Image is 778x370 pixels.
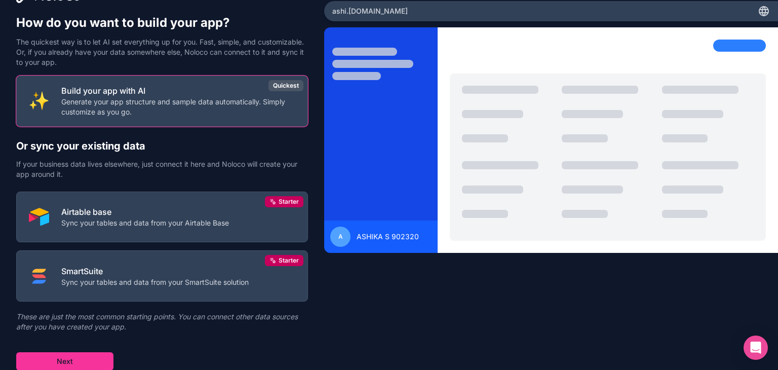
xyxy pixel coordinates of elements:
[61,277,249,287] p: Sync your tables and data from your SmartSuite solution
[16,250,308,302] button: SMART_SUITESmartSuiteSync your tables and data from your SmartSuite solutionStarter
[332,6,408,16] span: ashi .[DOMAIN_NAME]
[61,85,295,97] p: Build your app with AI
[16,139,308,153] h2: Or sync your existing data
[338,233,343,241] span: A
[16,15,308,31] h1: How do you want to build your app?
[61,206,229,218] p: Airtable base
[16,312,308,332] p: These are just the most common starting points. You can connect other data sources after you have...
[16,159,308,179] p: If your business data lives elsewhere, just connect it here and Noloco will create your app aroun...
[29,207,49,227] img: AIRTABLE
[29,91,49,111] img: INTERNAL_WITH_AI
[279,256,299,265] span: Starter
[268,80,303,91] div: Quickest
[29,266,49,286] img: SMART_SUITE
[16,192,308,243] button: AIRTABLEAirtable baseSync your tables and data from your Airtable BaseStarter
[279,198,299,206] span: Starter
[744,336,768,360] div: Open Intercom Messenger
[16,76,308,127] button: INTERNAL_WITH_AIBuild your app with AIGenerate your app structure and sample data automatically. ...
[61,265,249,277] p: SmartSuite
[16,37,308,67] p: The quickest way is to let AI set everything up for you. Fast, simple, and customizable. Or, if y...
[61,97,295,117] p: Generate your app structure and sample data automatically. Simply customize as you go.
[357,232,419,242] span: ASHIKA S 902320
[61,218,229,228] p: Sync your tables and data from your Airtable Base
